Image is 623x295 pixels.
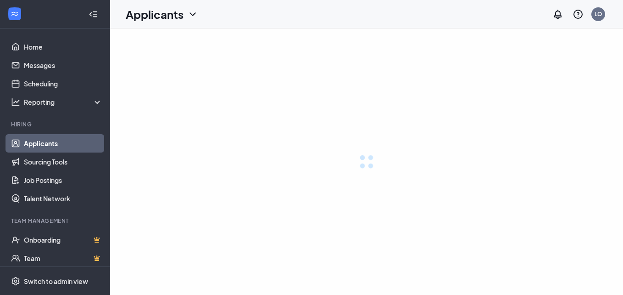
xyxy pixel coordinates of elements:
a: Applicants [24,134,102,153]
div: LO [595,10,602,18]
a: Talent Network [24,189,102,208]
a: Scheduling [24,74,102,93]
svg: WorkstreamLogo [10,9,19,18]
div: Switch to admin view [24,277,88,286]
svg: QuestionInfo [573,9,584,20]
div: Team Management [11,217,100,225]
div: Hiring [11,120,100,128]
a: OnboardingCrown [24,231,102,249]
a: Messages [24,56,102,74]
svg: Settings [11,277,20,286]
svg: Notifications [552,9,563,20]
div: Reporting [24,97,103,107]
svg: Analysis [11,97,20,107]
h1: Applicants [126,6,184,22]
a: Sourcing Tools [24,153,102,171]
a: Job Postings [24,171,102,189]
svg: Collapse [89,10,98,19]
svg: ChevronDown [187,9,198,20]
a: Home [24,38,102,56]
a: TeamCrown [24,249,102,267]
